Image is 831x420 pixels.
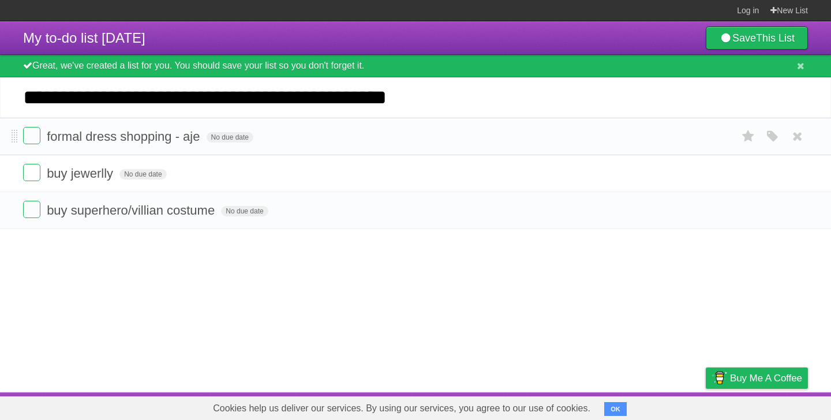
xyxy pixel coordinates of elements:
[23,127,40,144] label: Done
[47,166,116,181] span: buy jewerlly
[735,395,808,417] a: Suggest a feature
[201,397,602,420] span: Cookies help us deliver our services. By using our services, you agree to our use of cookies.
[47,129,203,144] span: formal dress shopping - aje
[23,30,145,46] span: My to-do list [DATE]
[706,27,808,50] a: SaveThis List
[652,395,677,417] a: Terms
[604,402,627,416] button: OK
[119,169,166,179] span: No due date
[738,127,759,146] label: Star task
[756,32,795,44] b: This List
[552,395,577,417] a: About
[47,203,218,217] span: buy superhero/villian costume
[590,395,637,417] a: Developers
[706,367,808,389] a: Buy me a coffee
[221,206,268,216] span: No due date
[23,164,40,181] label: Done
[712,368,727,388] img: Buy me a coffee
[23,201,40,218] label: Done
[691,395,721,417] a: Privacy
[207,132,253,142] span: No due date
[730,368,802,388] span: Buy me a coffee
